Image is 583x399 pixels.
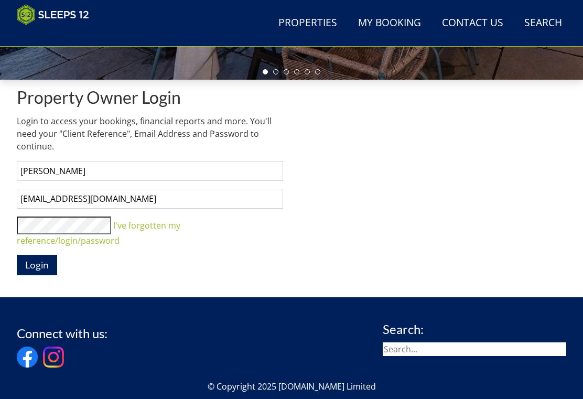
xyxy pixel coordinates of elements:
[438,12,508,35] a: Contact Us
[17,161,283,181] input: Account Reference
[17,327,107,340] h3: Connect with us:
[12,31,122,40] iframe: Customer reviews powered by Trustpilot
[43,347,64,368] img: Instagram
[17,380,566,393] p: © Copyright 2025 [DOMAIN_NAME] Limited
[383,322,566,336] h3: Search:
[17,220,180,246] a: I've forgotten my reference/login/password
[17,4,89,25] img: Sleeps 12
[25,258,49,271] span: Login
[354,12,425,35] a: My Booking
[17,189,283,209] input: Email
[383,342,566,356] input: Search...
[520,12,566,35] a: Search
[17,255,57,275] button: Login
[17,347,38,368] img: Facebook
[17,88,283,106] h1: Property Owner Login
[17,115,283,153] p: Login to access your bookings, financial reports and more. You'll need your "Client Reference", E...
[274,12,341,35] a: Properties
